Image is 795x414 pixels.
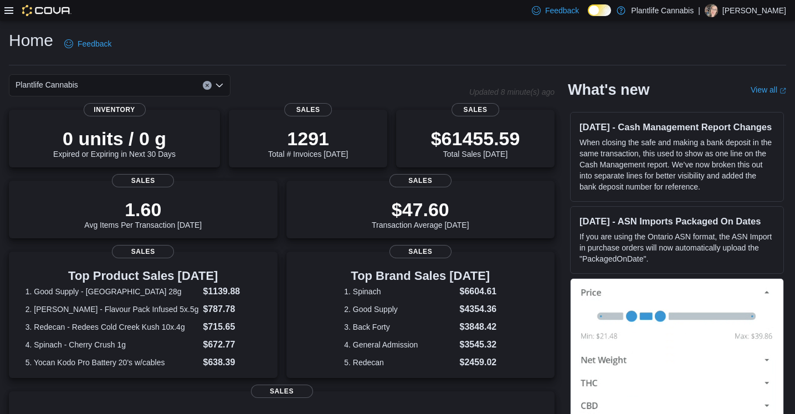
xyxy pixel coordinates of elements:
[203,320,261,334] dd: $715.65
[25,357,199,368] dt: 5. Yocan Kodo Pro Battery 20's w/cables
[203,303,261,316] dd: $787.78
[389,245,452,258] span: Sales
[579,231,775,264] p: If you are using the Ontario ASN format, the ASN Import in purchase orders will now automatically...
[53,127,176,159] div: Expired or Expiring in Next 30 Days
[25,339,199,350] dt: 4. Spinach - Cherry Crush 1g
[25,321,199,333] dt: 3. Redecan - Redees Cold Creek Kush 10x.4g
[78,38,111,49] span: Feedback
[751,85,786,94] a: View allExternal link
[9,29,53,52] h1: Home
[344,357,455,368] dt: 5. Redecan
[631,4,694,17] p: Plantlife Cannabis
[459,303,496,316] dd: $4354.36
[251,385,313,398] span: Sales
[112,174,174,187] span: Sales
[215,81,224,90] button: Open list of options
[389,174,452,187] span: Sales
[25,286,199,297] dt: 1. Good Supply - [GEOGRAPHIC_DATA] 28g
[284,103,332,116] span: Sales
[25,269,261,283] h3: Top Product Sales [DATE]
[722,4,786,17] p: [PERSON_NAME]
[579,216,775,227] h3: [DATE] - ASN Imports Packaged On Dates
[579,137,775,192] p: When closing the safe and making a bank deposit in the same transaction, this used to show as one...
[372,198,469,221] p: $47.60
[459,356,496,369] dd: $2459.02
[22,5,71,16] img: Cova
[25,304,199,315] dt: 2. [PERSON_NAME] - Flavour Pack Infused 5x.5g
[459,338,496,351] dd: $3545.32
[779,88,786,94] svg: External link
[344,339,455,350] dt: 4. General Admission
[705,4,718,17] div: Stephanie Wiseman
[431,127,520,159] div: Total Sales [DATE]
[344,304,455,315] dt: 2. Good Supply
[60,33,116,55] a: Feedback
[372,198,469,229] div: Transaction Average [DATE]
[431,127,520,150] p: $61455.59
[203,338,261,351] dd: $672.77
[268,127,348,159] div: Total # Invoices [DATE]
[452,103,499,116] span: Sales
[84,103,146,116] span: Inventory
[16,78,78,91] span: Plantlife Cannabis
[459,285,496,298] dd: $6604.61
[698,4,700,17] p: |
[469,88,555,96] p: Updated 8 minute(s) ago
[203,81,212,90] button: Clear input
[344,321,455,333] dt: 3. Back Forty
[579,121,775,132] h3: [DATE] - Cash Management Report Changes
[53,127,176,150] p: 0 units / 0 g
[568,81,649,99] h2: What's new
[268,127,348,150] p: 1291
[84,198,202,229] div: Avg Items Per Transaction [DATE]
[545,5,579,16] span: Feedback
[84,198,202,221] p: 1.60
[203,285,261,298] dd: $1139.88
[203,356,261,369] dd: $638.39
[459,320,496,334] dd: $3848.42
[344,269,496,283] h3: Top Brand Sales [DATE]
[344,286,455,297] dt: 1. Spinach
[588,4,611,16] input: Dark Mode
[112,245,174,258] span: Sales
